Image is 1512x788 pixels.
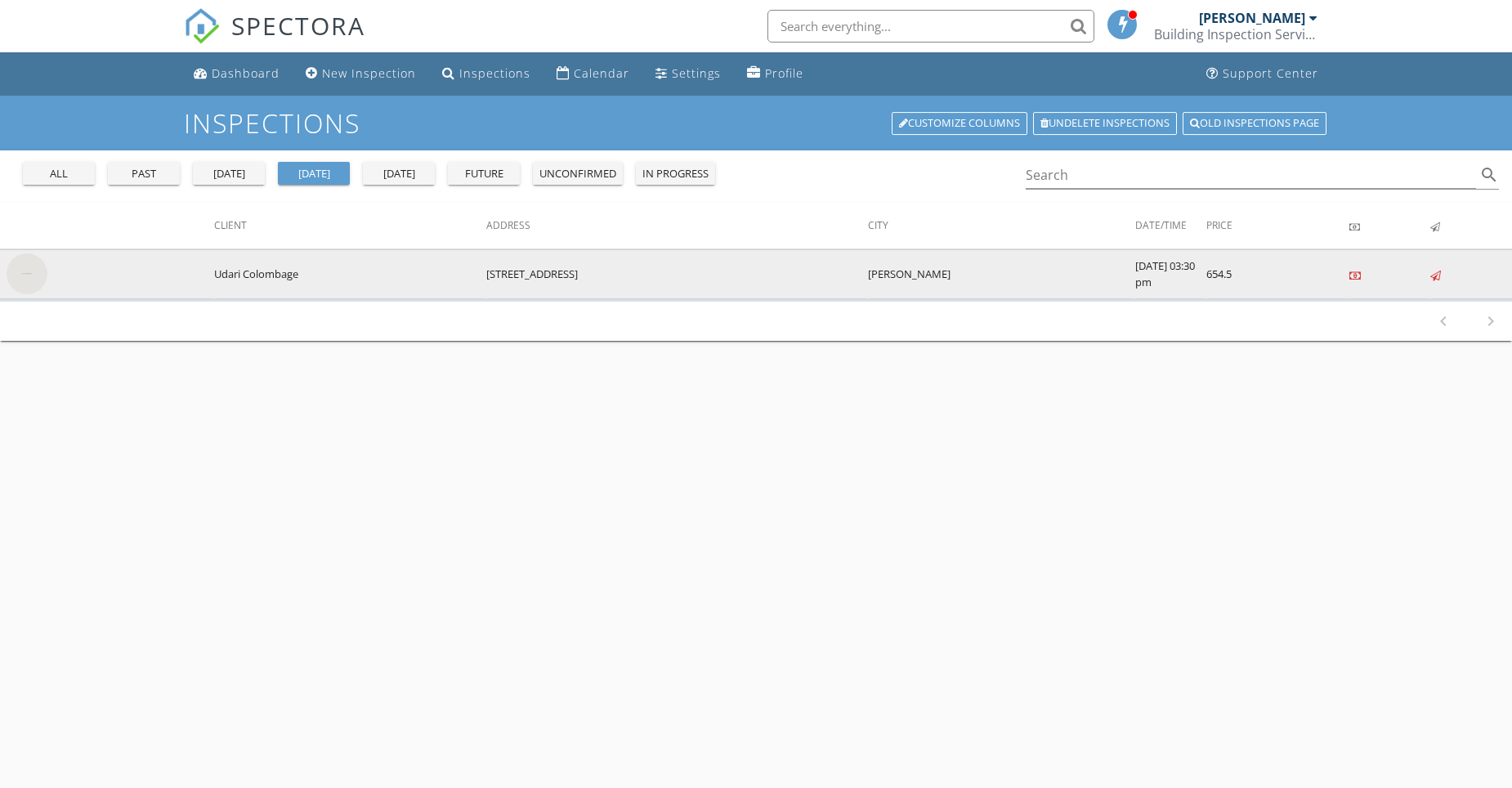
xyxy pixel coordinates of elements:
[1349,203,1431,248] th: Paid: Not sorted.
[1135,218,1187,232] span: Date/Time
[672,65,721,81] div: Settings
[550,59,636,89] a: Calendar
[1206,218,1232,232] span: Price
[214,203,486,248] th: Client: Not sorted.
[486,249,868,299] td: [STREET_ADDRESS]
[642,166,709,182] div: in progress
[533,162,623,185] button: unconfirmed
[649,59,727,89] a: Settings
[740,59,810,89] a: Profile
[1223,65,1318,81] div: Support Center
[868,218,888,232] span: City
[1033,112,1177,135] a: Undelete inspections
[1206,203,1349,248] th: Price: Not sorted.
[214,249,486,299] td: Udari Colombage
[199,166,258,182] div: [DATE]
[767,10,1094,43] input: Search everything...
[539,166,616,182] div: unconfirmed
[1154,26,1317,43] div: Building Inspection Services
[299,59,423,89] a: New Inspection
[214,218,247,232] span: Client
[193,162,265,185] button: [DATE]
[454,166,513,182] div: future
[1135,249,1206,299] td: [DATE] 03:30 pm
[1026,162,1476,189] input: Search
[108,162,180,185] button: past
[7,253,47,294] img: streetview
[486,218,530,232] span: Address
[574,65,629,81] div: Calendar
[448,162,520,185] button: future
[187,59,286,89] a: Dashboard
[1430,203,1512,248] th: Published: Not sorted.
[868,203,1135,248] th: City: Not sorted.
[184,109,1328,137] h1: Inspections
[184,8,220,44] img: The Best Home Inspection Software - Spectora
[892,112,1027,135] a: Customize Columns
[231,8,365,43] span: SPECTORA
[1135,203,1206,248] th: Date/Time: Not sorted.
[363,162,435,185] button: [DATE]
[868,249,1135,299] td: [PERSON_NAME]
[29,166,88,182] div: all
[436,59,537,89] a: Inspections
[1199,10,1305,26] div: [PERSON_NAME]
[322,65,416,81] div: New Inspection
[1479,165,1499,185] i: search
[486,203,868,248] th: Address: Not sorted.
[212,65,280,81] div: Dashboard
[114,166,173,182] div: past
[636,162,715,185] button: in progress
[1183,112,1326,135] a: Old inspections page
[23,162,95,185] button: all
[284,166,343,182] div: [DATE]
[184,22,365,56] a: SPECTORA
[765,65,803,81] div: Profile
[278,162,350,185] button: [DATE]
[1206,249,1349,299] td: 654.5
[1200,59,1325,89] a: Support Center
[369,166,428,182] div: [DATE]
[459,65,530,81] div: Inspections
